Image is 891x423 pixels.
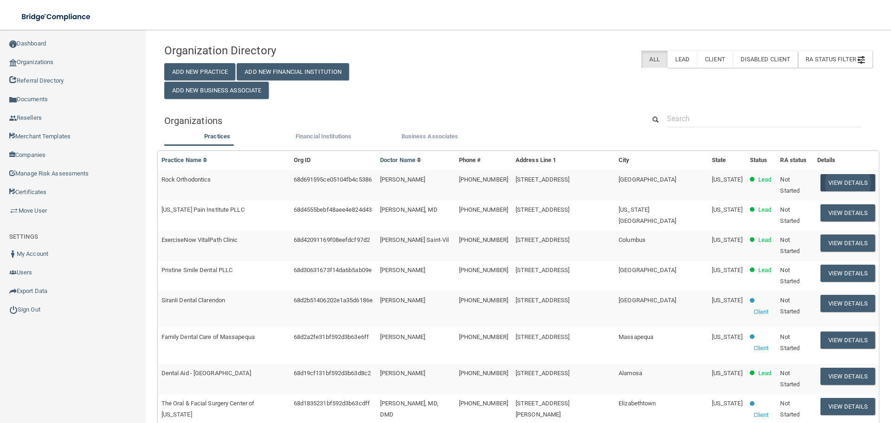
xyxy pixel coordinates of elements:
span: [PERSON_NAME] [380,333,425,340]
span: [US_STATE] Pain Institute PLLC [161,206,245,213]
span: 68d4555bebf48aee4e824d43 [294,206,372,213]
span: [STREET_ADDRESS] [516,236,570,243]
span: Not Started [780,236,800,254]
span: 68d691595ce05104fb4c5386 [294,176,372,183]
span: [STREET_ADDRESS] [516,267,570,273]
span: [PHONE_NUMBER] [459,297,508,304]
span: [US_STATE] [712,297,742,304]
span: [US_STATE] [712,267,742,273]
span: Columbus [619,236,646,243]
span: Siranli Dental Clarendon [161,297,225,304]
label: Financial Institutions [275,131,372,142]
span: 68d1835231bf592d3b63cdff [294,400,370,407]
p: Lead [758,174,771,185]
span: [US_STATE] [712,176,742,183]
button: View Details [820,174,875,191]
span: [PERSON_NAME] [380,176,425,183]
span: [STREET_ADDRESS] [516,176,570,183]
span: [STREET_ADDRESS] [516,297,570,304]
span: [PHONE_NUMBER] [459,370,508,377]
span: Not Started [780,297,800,315]
label: Lead [667,51,697,68]
th: Address Line 1 [512,151,615,170]
span: Elizabethtown [619,400,656,407]
span: [STREET_ADDRESS] [516,206,570,213]
h4: Organization Directory [164,45,391,57]
li: Financial Institutions [271,131,377,144]
img: ic_power_dark.7ecde6b1.png [9,306,18,314]
span: [PERSON_NAME], MD [380,206,438,213]
button: View Details [820,398,875,415]
img: icon-documents.8dae5593.png [9,96,17,104]
li: Business Associate [377,131,483,144]
img: icon-filter@2x.21656d0b.png [858,56,865,64]
button: View Details [820,368,875,385]
p: Client [754,343,769,354]
button: View Details [820,332,875,349]
span: [PERSON_NAME] [380,370,425,377]
button: View Details [820,265,875,282]
span: RA Status Filter [806,56,865,63]
p: Lead [758,234,771,246]
span: [US_STATE] [712,333,742,340]
button: Add New Practice [164,63,236,80]
span: [PERSON_NAME] [380,297,425,304]
img: ic_user_dark.df1a06c3.png [9,250,17,258]
label: SETTINGS [9,231,38,242]
span: 68d2a2fe31bf592d3b63e6ff [294,333,369,340]
span: Business Associates [401,133,458,140]
img: icon-export.b9366987.png [9,287,17,295]
span: Family Dental Care of Massapequa [161,333,255,340]
span: [PERSON_NAME], MD, DMD [380,400,439,418]
span: Practices [204,133,230,140]
span: Not Started [780,267,800,285]
span: [US_STATE] [712,400,742,407]
span: [PHONE_NUMBER] [459,176,508,183]
th: Org ID [290,151,376,170]
span: The Oral & Facial Surgery Center of [US_STATE] [161,400,255,418]
button: View Details [820,204,875,221]
span: [GEOGRAPHIC_DATA] [619,297,676,304]
th: Status [746,151,777,170]
span: Massapequa [619,333,653,340]
li: Practices [164,131,271,144]
p: Lead [758,204,771,215]
span: Dental Aid - [GEOGRAPHIC_DATA] [161,370,251,377]
span: Alamosa [619,370,642,377]
span: [STREET_ADDRESS][PERSON_NAME] [516,400,570,418]
th: RA status [776,151,813,170]
span: [PHONE_NUMBER] [459,206,508,213]
img: organization-icon.f8decf85.png [9,59,17,66]
label: Business Associates [381,131,478,142]
button: View Details [820,295,875,312]
span: 68d42091169f08eefdcf97d2 [294,236,370,243]
span: Rock Orthodontics [161,176,211,183]
label: All [641,51,667,68]
span: [US_STATE][GEOGRAPHIC_DATA] [619,206,676,224]
span: [GEOGRAPHIC_DATA] [619,176,676,183]
label: Disabled Client [733,51,798,68]
img: ic_reseller.de258add.png [9,115,17,122]
p: Client [754,306,769,318]
p: Lead [758,368,771,379]
a: Doctor Name [380,156,422,163]
span: 68d2b51406202e1a35d6186e [294,297,373,304]
span: [GEOGRAPHIC_DATA] [619,267,676,273]
button: Add New Business Associate [164,82,269,99]
span: [STREET_ADDRESS] [516,333,570,340]
img: icon-users.e205127d.png [9,269,17,276]
th: State [708,151,746,170]
span: [US_STATE] [712,206,742,213]
span: Not Started [780,400,800,418]
th: City [615,151,708,170]
span: Pristine Smile Dental PLLC [161,267,233,273]
span: [US_STATE] [712,236,742,243]
th: Details [814,151,879,170]
label: Client [697,51,733,68]
span: 68d19cf131bf592d3b63d8c2 [294,370,371,377]
button: Add New Financial Institution [237,63,349,80]
input: Search [667,110,861,127]
span: [PERSON_NAME] [380,267,425,273]
span: [PHONE_NUMBER] [459,400,508,407]
img: ic_dashboard_dark.d01f4a41.png [9,40,17,48]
